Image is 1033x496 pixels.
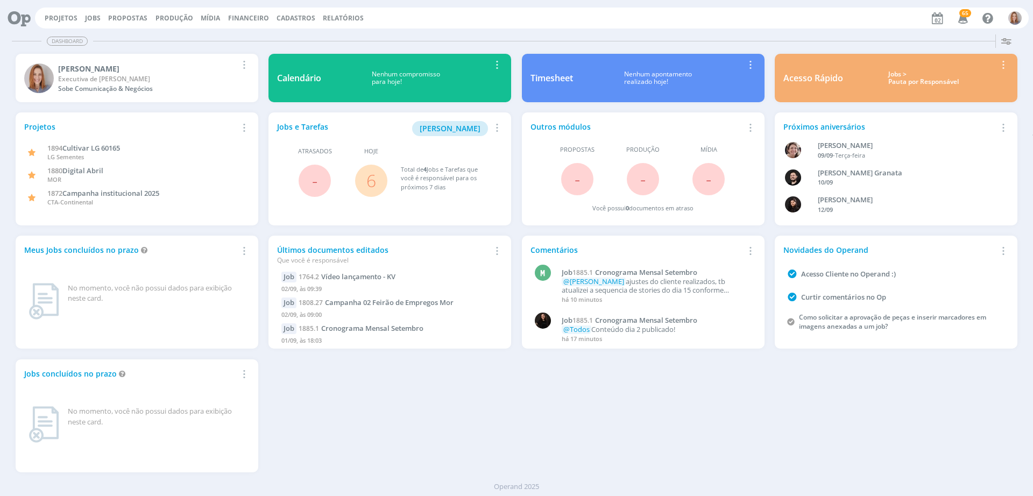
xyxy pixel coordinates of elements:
[783,244,996,256] div: Novidades do Operand
[562,316,750,325] a: Job1885.1Cronograma Mensal Setembro
[1008,11,1022,25] img: A
[62,166,103,175] span: Digital Abril
[45,13,77,23] a: Projetos
[321,272,395,281] span: Vídeo lançamento - KV
[1008,9,1022,27] button: A
[281,297,296,308] div: Job
[58,63,237,74] div: Amanda Oliveira
[281,334,498,350] div: 01/09, às 18:03
[818,151,992,160] div: -
[592,204,694,213] div: Você possui documentos em atraso
[535,313,551,329] img: S
[835,151,865,159] span: Terça-feira
[423,165,427,173] span: 4
[535,265,551,281] div: M
[299,323,423,333] a: 1885.1Cronograma Mensal Setembro
[68,283,245,304] div: No momento, você não possui dados para exibição neste card.
[364,147,378,156] span: Hoje
[298,147,332,156] span: Atrasados
[47,175,61,183] span: MOR
[47,166,62,175] span: 1880
[225,14,272,23] button: Financeiro
[47,198,93,206] span: CTA-Continental
[626,204,629,212] span: 0
[560,145,595,154] span: Propostas
[818,140,992,151] div: Aline Beatriz Jackisch
[785,142,801,158] img: A
[62,188,159,198] span: Campanha institucional 2025
[562,278,750,294] p: ajustes do cliente realizados, tb atualizei a sequencia de stories do dia 15 conforme falamos
[323,13,364,23] a: Relatórios
[312,169,317,192] span: -
[951,9,973,28] button: 65
[47,143,120,153] a: 1894Cultivar LG 60165
[299,272,395,281] a: 1764.2Vídeo lançamento - KV
[412,123,488,133] a: [PERSON_NAME]
[299,297,454,307] a: 1808.27Campanha 02 Feirão de Empregos Mor
[595,267,697,277] span: Cronograma Mensal Setembro
[801,269,896,279] a: Acesso Cliente no Operand :)
[58,74,237,84] div: Executiva de Contas Jr
[562,295,602,303] span: há 10 minutos
[47,143,62,153] span: 1894
[62,143,120,153] span: Cultivar LG 60165
[201,13,220,23] a: Mídia
[818,151,833,159] span: 09/09
[818,206,833,214] span: 12/09
[47,37,88,46] span: Dashboard
[273,14,319,23] button: Cadastros
[321,70,490,86] div: Nenhum compromisso para hoje!
[818,168,992,179] div: Bruno Corralo Granata
[530,244,744,256] div: Comentários
[783,72,843,84] div: Acesso Rápido
[799,313,986,331] a: Como solicitar a aprovação de peças e inserir marcadores em imagens anexadas a um job?
[785,196,801,212] img: L
[562,268,750,277] a: Job1885.1Cronograma Mensal Setembro
[572,316,593,325] span: 1885.1
[325,297,454,307] span: Campanha 02 Feirão de Empregos Mor
[640,167,646,190] span: -
[16,54,258,102] a: A[PERSON_NAME]Executiva de [PERSON_NAME]Sobe Comunicação & Negócios
[24,63,54,93] img: A
[58,84,237,94] div: Sobe Comunicação & Negócios
[281,282,498,298] div: 02/09, às 09:39
[563,277,624,286] span: @[PERSON_NAME]
[47,188,62,198] span: 1872
[563,324,590,334] span: @Todos
[155,13,193,23] a: Produção
[41,14,81,23] button: Projetos
[959,9,971,17] span: 65
[701,145,717,154] span: Mídia
[530,72,573,84] div: Timesheet
[706,167,711,190] span: -
[412,121,488,136] button: [PERSON_NAME]
[197,14,223,23] button: Mídia
[281,323,296,334] div: Job
[24,121,237,132] div: Projetos
[281,308,498,324] div: 02/09, às 09:00
[851,70,996,86] div: Jobs > Pauta por Responsável
[299,272,319,281] span: 1764.2
[29,283,59,320] img: dashboard_not_found.png
[47,165,103,175] a: 1880Digital Abril
[562,335,602,343] span: há 17 minutos
[299,298,323,307] span: 1808.27
[366,169,376,192] a: 6
[108,13,147,23] span: Propostas
[68,406,245,427] div: No momento, você não possui dados para exibição neste card.
[277,72,321,84] div: Calendário
[321,323,423,333] span: Cronograma Mensal Setembro
[152,14,196,23] button: Produção
[29,406,59,443] img: dashboard_not_found.png
[783,121,996,132] div: Próximos aniversários
[105,14,151,23] button: Propostas
[277,256,490,265] div: Que você é responsável
[82,14,104,23] button: Jobs
[24,244,237,256] div: Meus Jobs concluídos no prazo
[85,13,101,23] a: Jobs
[575,167,580,190] span: -
[24,368,237,379] div: Jobs concluídos no prazo
[277,121,490,136] div: Jobs e Tarefas
[572,268,593,277] span: 1885.1
[530,121,744,132] div: Outros módulos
